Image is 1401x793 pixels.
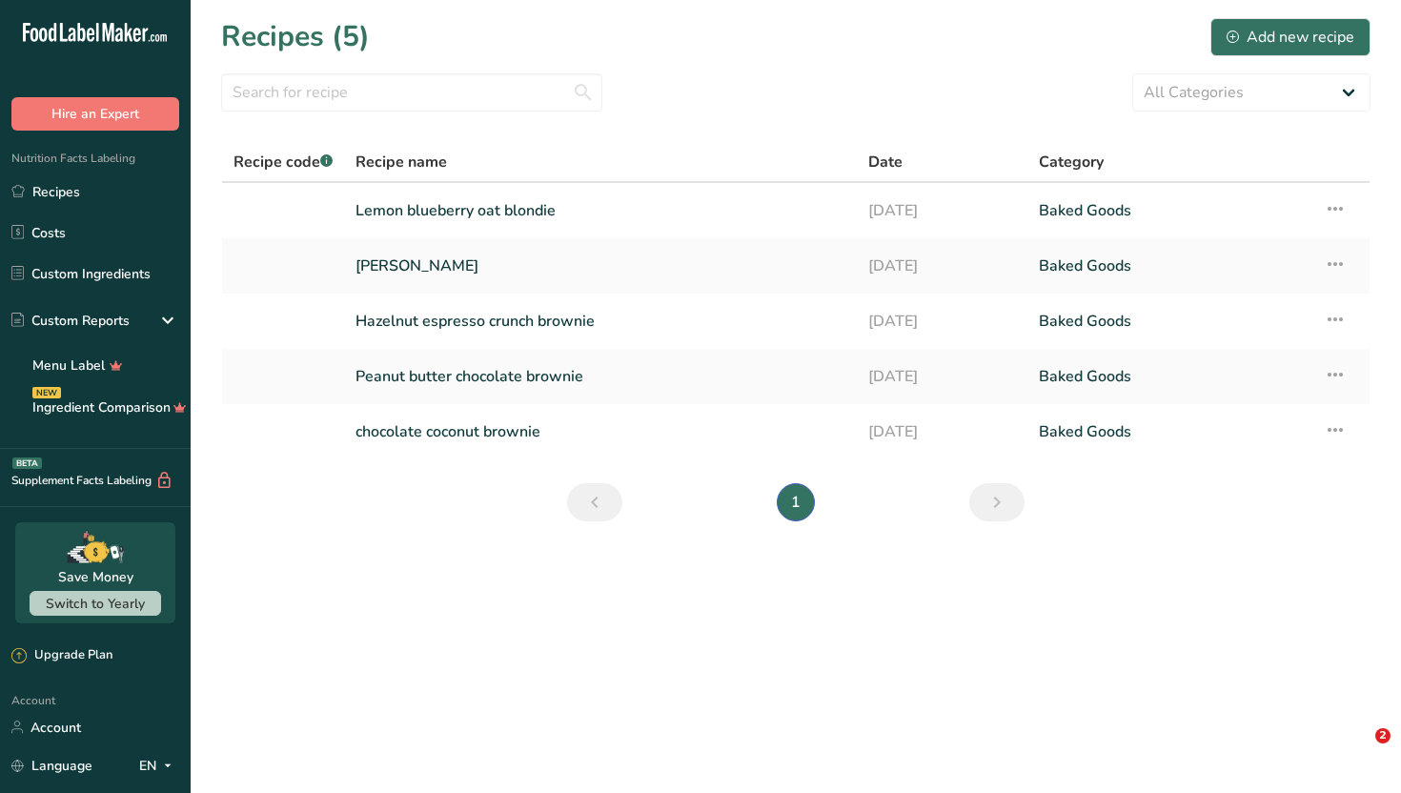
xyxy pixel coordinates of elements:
span: Recipe name [355,151,447,173]
button: Hire an Expert [11,97,179,131]
div: NEW [32,387,61,398]
span: Recipe code [233,152,333,173]
a: Peanut butter chocolate brownie [355,356,845,396]
a: chocolate coconut brownie [355,412,845,452]
a: [DATE] [868,301,1016,341]
a: [DATE] [868,412,1016,452]
a: Lemon blueberry oat blondie [355,191,845,231]
span: Category [1039,151,1104,173]
div: Custom Reports [11,311,130,331]
div: Save Money [58,567,133,587]
div: BETA [12,457,42,469]
a: Previous page [567,483,622,521]
a: Baked Goods [1039,412,1301,452]
h1: Recipes (5) [221,15,370,58]
a: Baked Goods [1039,191,1301,231]
a: Hazelnut espresso crunch brownie [355,301,845,341]
a: Baked Goods [1039,356,1301,396]
a: Baked Goods [1039,246,1301,286]
button: Add new recipe [1210,18,1371,56]
a: Baked Goods [1039,301,1301,341]
span: Date [868,151,903,173]
span: Switch to Yearly [46,595,145,613]
a: [DATE] [868,191,1016,231]
button: Switch to Yearly [30,591,161,616]
span: 2 [1375,728,1391,743]
iframe: Intercom live chat [1336,728,1382,774]
a: [DATE] [868,356,1016,396]
input: Search for recipe [221,73,602,112]
a: [DATE] [868,246,1016,286]
div: Upgrade Plan [11,646,112,665]
a: Language [11,749,92,783]
div: EN [139,754,179,777]
div: Add new recipe [1227,26,1354,49]
a: [PERSON_NAME] [355,246,845,286]
a: Next page [969,483,1025,521]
